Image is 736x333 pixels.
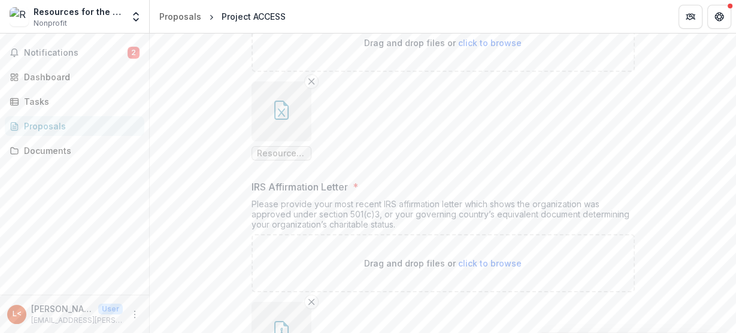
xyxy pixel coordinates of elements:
button: Get Help [707,5,731,29]
span: Resources for the Blind Largest Donors.xlsx [257,149,306,159]
div: Remove FileResources for the Blind Largest Donors.xlsx [252,81,311,161]
div: Proposals [24,120,135,132]
div: Resources for the Blind, Inc. [34,5,123,18]
a: Dashboard [5,67,144,87]
button: Open entity switcher [128,5,144,29]
p: Drag and drop files or [364,257,522,270]
span: Notifications [24,48,128,58]
button: Remove File [304,295,319,309]
div: Please provide your most recent IRS affirmation letter which shows the organization was approved ... [252,199,635,234]
nav: breadcrumb [155,8,290,25]
span: Nonprofit [34,18,67,29]
a: Proposals [5,116,144,136]
div: Proposals [159,10,201,23]
button: Partners [679,5,702,29]
p: User [98,304,123,314]
p: Drag and drop files or [364,37,522,49]
div: Documents [24,144,135,157]
div: Project ACCESS [222,10,286,23]
a: Tasks [5,92,144,111]
a: Proposals [155,8,206,25]
p: [EMAIL_ADDRESS][PERSON_NAME][DOMAIN_NAME] [31,315,123,326]
button: Remove File [304,74,319,89]
p: [PERSON_NAME]-Ang <[EMAIL_ADDRESS][PERSON_NAME][DOMAIN_NAME]> <[DOMAIN_NAME][EMAIL_ADDRESS][PERSO... [31,302,93,315]
div: Lorinda De Vera-Ang <rbi.lorinda@gmail.com> <rbi.lorinda@gmail.com> [13,310,22,318]
a: Documents [5,141,144,161]
button: Notifications2 [5,43,144,62]
div: Tasks [24,95,135,108]
button: More [128,307,142,322]
img: Resources for the Blind, Inc. [10,7,29,26]
span: 2 [128,47,140,59]
span: click to browse [458,38,522,48]
div: Dashboard [24,71,135,83]
span: click to browse [458,258,522,268]
p: IRS Affirmation Letter [252,180,348,194]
